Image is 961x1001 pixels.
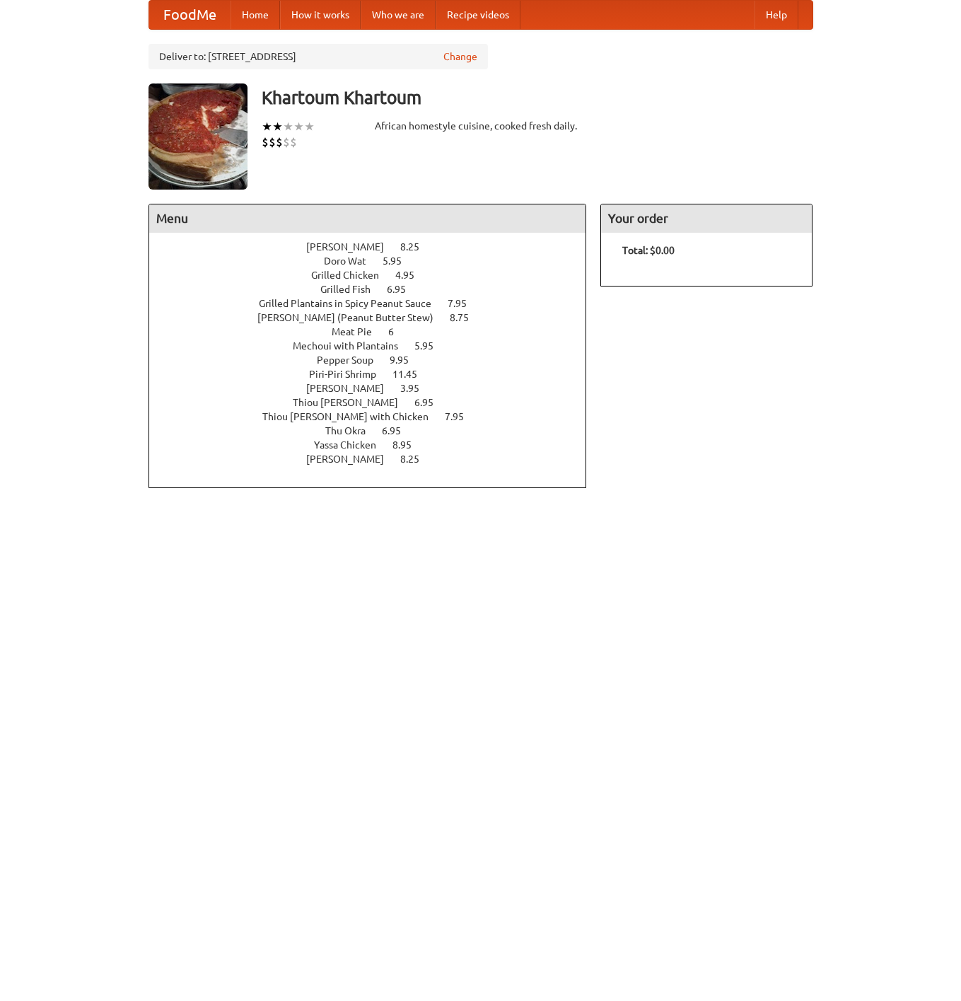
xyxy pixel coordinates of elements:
li: ★ [262,119,272,134]
a: Meat Pie 6 [332,326,420,337]
span: Grilled Chicken [311,270,393,281]
li: $ [276,134,283,150]
a: Thu Okra 6.95 [325,425,427,436]
h3: Khartoum Khartoum [262,83,813,112]
div: Deliver to: [STREET_ADDRESS] [148,44,488,69]
span: 5.95 [383,255,416,267]
a: [PERSON_NAME] 8.25 [306,241,445,253]
span: Grilled Fish [320,284,385,295]
span: Meat Pie [332,326,386,337]
span: 7.95 [448,298,481,309]
a: Doro Wat 5.95 [324,255,428,267]
span: Mechoui with Plantains [293,340,412,352]
span: 5.95 [414,340,448,352]
span: 6.95 [382,425,415,436]
b: Total: $0.00 [622,245,675,256]
span: 11.45 [392,369,431,380]
span: 7.95 [445,411,478,422]
span: [PERSON_NAME] (Peanut Butter Stew) [257,312,448,323]
li: ★ [293,119,304,134]
a: How it works [280,1,361,29]
span: 8.25 [400,453,433,465]
li: ★ [272,119,283,134]
a: Mechoui with Plantains 5.95 [293,340,460,352]
a: Pepper Soup 9.95 [317,354,435,366]
a: Piri-Piri Shrimp 11.45 [309,369,443,380]
span: 6.95 [387,284,420,295]
div: African homestyle cuisine, cooked fresh daily. [375,119,587,133]
li: ★ [304,119,315,134]
a: Thiou [PERSON_NAME] 6.95 [293,397,460,408]
h4: Your order [601,204,812,233]
span: Thiou [PERSON_NAME] with Chicken [262,411,443,422]
a: Grilled Chicken 4.95 [311,270,441,281]
a: Grilled Plantains in Spicy Peanut Sauce 7.95 [259,298,493,309]
a: Thiou [PERSON_NAME] with Chicken 7.95 [262,411,490,422]
a: FoodMe [149,1,231,29]
span: Yassa Chicken [314,439,390,451]
a: [PERSON_NAME] 8.25 [306,453,445,465]
span: 4.95 [395,270,429,281]
span: Doro Wat [324,255,380,267]
a: [PERSON_NAME] 3.95 [306,383,445,394]
li: $ [262,134,269,150]
a: Change [443,50,477,64]
span: 8.95 [392,439,426,451]
li: $ [283,134,290,150]
span: 9.95 [390,354,423,366]
li: $ [290,134,297,150]
a: Help [755,1,798,29]
a: Who we are [361,1,436,29]
span: Grilled Plantains in Spicy Peanut Sauce [259,298,445,309]
span: Piri-Piri Shrimp [309,369,390,380]
span: 6 [388,326,408,337]
h4: Menu [149,204,586,233]
span: 8.75 [450,312,483,323]
li: $ [269,134,276,150]
a: Recipe videos [436,1,520,29]
span: [PERSON_NAME] [306,383,398,394]
span: Thiou [PERSON_NAME] [293,397,412,408]
a: Yassa Chicken 8.95 [314,439,438,451]
span: 8.25 [400,241,433,253]
span: 6.95 [414,397,448,408]
span: 3.95 [400,383,433,394]
a: Home [231,1,280,29]
img: angular.jpg [148,83,247,190]
span: [PERSON_NAME] [306,453,398,465]
a: Grilled Fish 6.95 [320,284,432,295]
li: ★ [283,119,293,134]
span: [PERSON_NAME] [306,241,398,253]
a: [PERSON_NAME] (Peanut Butter Stew) 8.75 [257,312,495,323]
span: Thu Okra [325,425,380,436]
span: Pepper Soup [317,354,388,366]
